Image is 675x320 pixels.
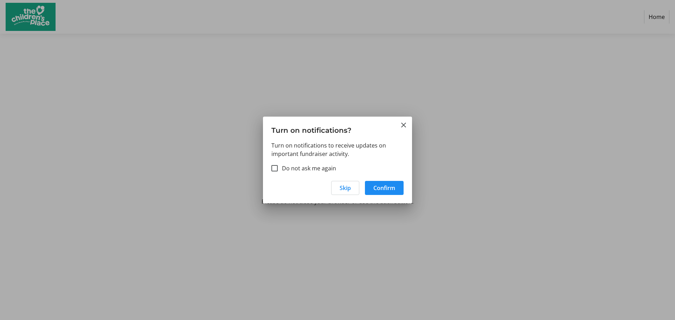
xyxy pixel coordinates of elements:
span: Skip [340,184,351,192]
p: Turn on notifications to receive updates on important fundraiser activity. [271,141,404,158]
button: Confirm [365,181,404,195]
button: Skip [331,181,359,195]
button: Close [399,121,408,129]
span: Confirm [373,184,395,192]
h3: Turn on notifications? [263,117,412,141]
label: Do not ask me again [278,164,336,172]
